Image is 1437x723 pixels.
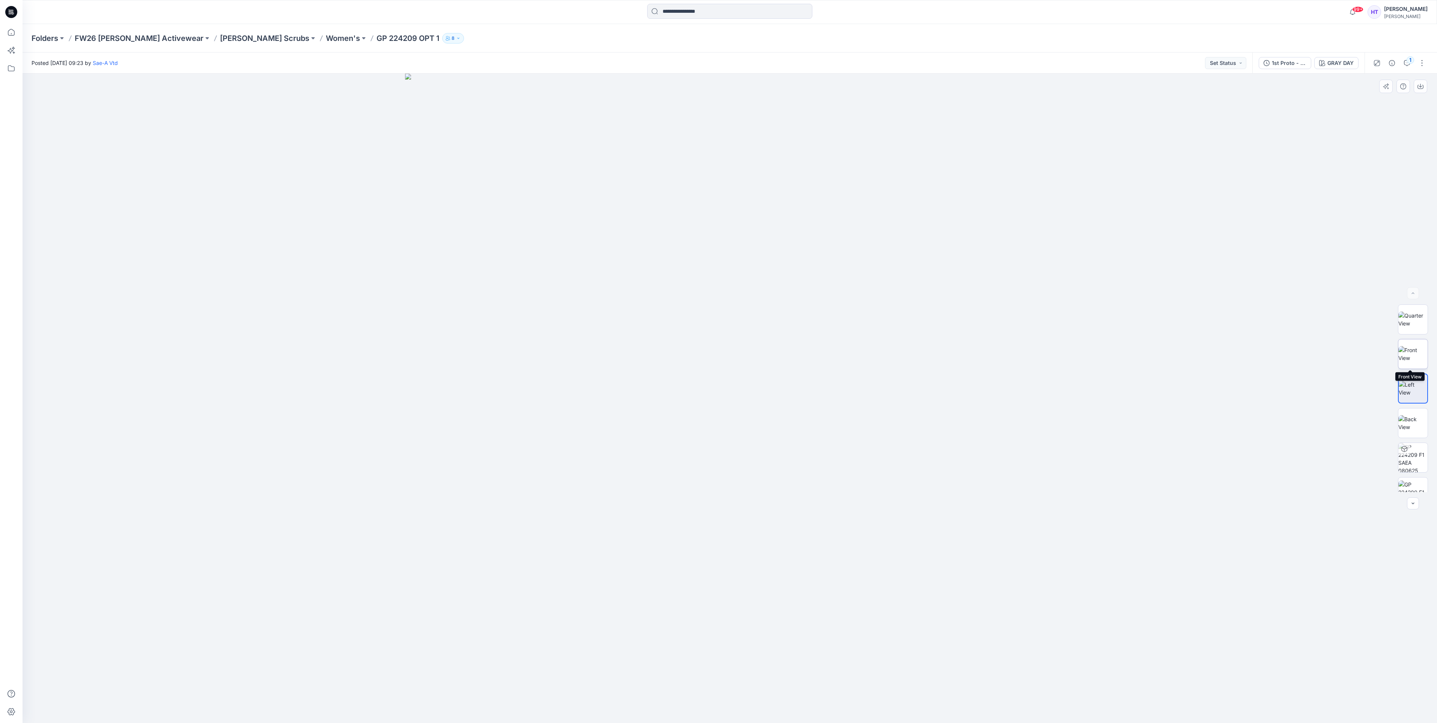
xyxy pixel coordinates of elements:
a: Folders [32,33,58,44]
p: 8 [452,34,455,42]
a: Women's [326,33,360,44]
div: GRAY DAY [1327,59,1354,67]
img: Front View [1398,346,1428,362]
button: Details [1386,57,1398,69]
div: [PERSON_NAME] [1384,5,1428,14]
div: HT [1368,5,1381,19]
button: 8 [442,33,464,44]
p: GP 224209 OPT 1 [377,33,439,44]
span: Posted [DATE] 09:23 by [32,59,118,67]
div: [PERSON_NAME] [1384,14,1428,19]
a: Sae-A Vtd [93,60,118,66]
img: GP 224209 F1 SAEA [1398,480,1428,504]
img: Quarter View [1398,312,1428,327]
div: 1 [1407,56,1414,64]
img: Left View [1399,381,1427,396]
button: 1 [1401,57,1413,69]
button: GRAY DAY [1314,57,1359,69]
img: Back View [1398,415,1428,431]
a: FW26 [PERSON_NAME] Activewear [75,33,203,44]
div: 1st Proto - 3D [1272,59,1306,67]
img: eyJhbGciOiJIUzI1NiIsImtpZCI6IjAiLCJzbHQiOiJzZXMiLCJ0eXAiOiJKV1QifQ.eyJkYXRhIjp7InR5cGUiOiJzdG9yYW... [405,74,1054,723]
span: 99+ [1352,6,1363,12]
img: GP 224209 F1 SAEA 080625 GRAY DAY [1398,443,1428,472]
a: [PERSON_NAME] Scrubs [220,33,309,44]
button: 1st Proto - 3D [1259,57,1311,69]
